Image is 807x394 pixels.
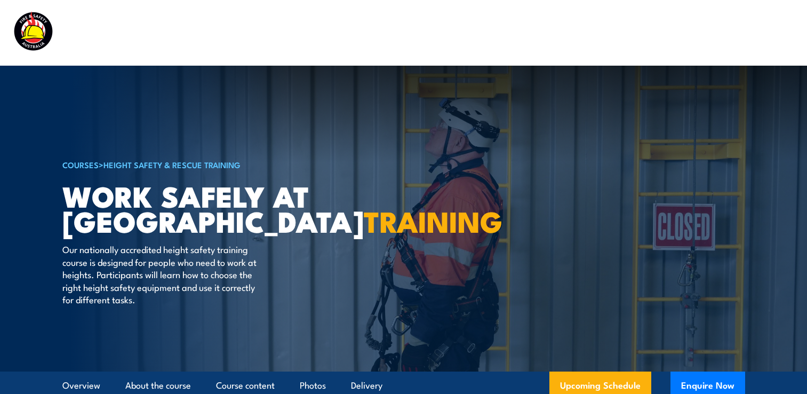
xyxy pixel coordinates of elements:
[228,19,261,47] a: Courses
[62,243,257,305] p: Our nationally accredited height safety training course is designed for people who need to work a...
[364,198,502,242] strong: TRAINING
[285,19,356,47] a: Course Calendar
[103,159,241,170] a: Height Safety & Rescue Training
[379,19,506,47] a: Emergency Response Services
[640,19,700,47] a: Learner Portal
[62,159,99,170] a: COURSES
[723,19,757,47] a: Contact
[593,19,616,47] a: News
[62,158,326,171] h6: >
[530,19,569,47] a: About Us
[62,183,326,233] h1: Work Safely at [GEOGRAPHIC_DATA]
